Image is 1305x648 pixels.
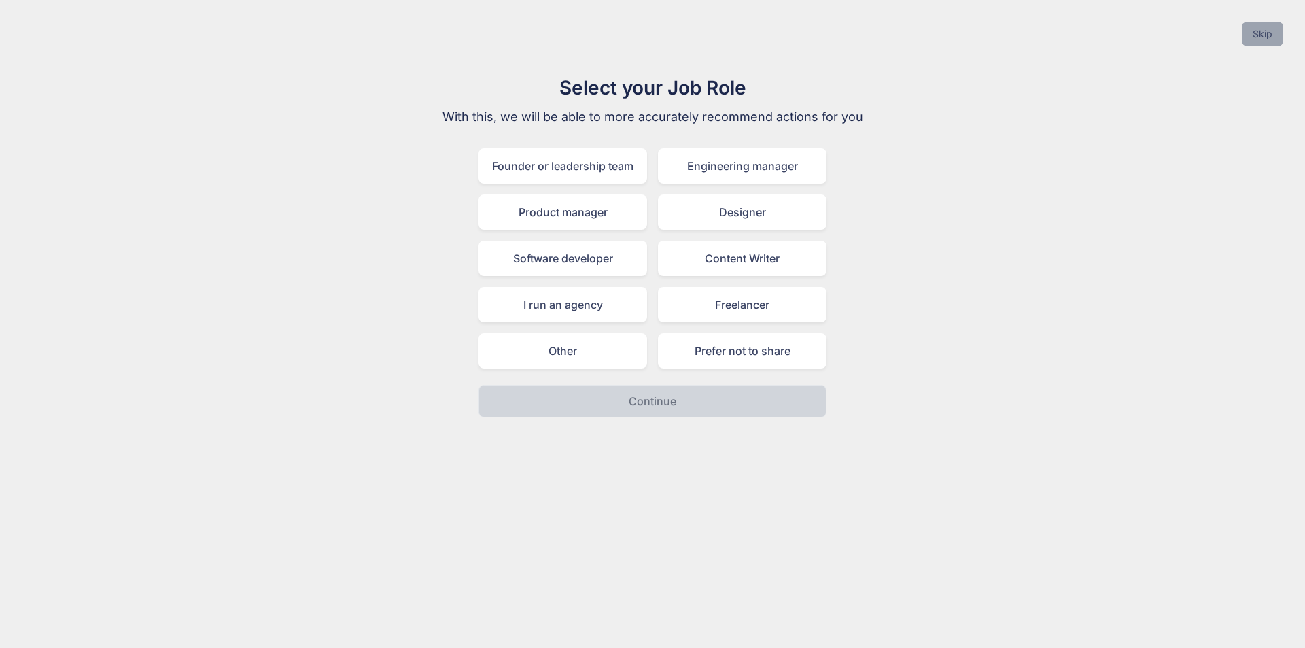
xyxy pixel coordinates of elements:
div: Designer [658,194,826,230]
div: Prefer not to share [658,333,826,369]
p: With this, we will be able to more accurately recommend actions for you [424,107,881,126]
div: Content Writer [658,241,826,276]
h1: Select your Job Role [424,73,881,102]
div: I run an agency [478,287,647,322]
div: Product manager [478,194,647,230]
div: Founder or leadership team [478,148,647,184]
div: Freelancer [658,287,826,322]
div: Other [478,333,647,369]
button: Skip [1242,22,1283,46]
p: Continue [629,393,676,409]
div: Engineering manager [658,148,826,184]
div: Software developer [478,241,647,276]
button: Continue [478,385,826,417]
